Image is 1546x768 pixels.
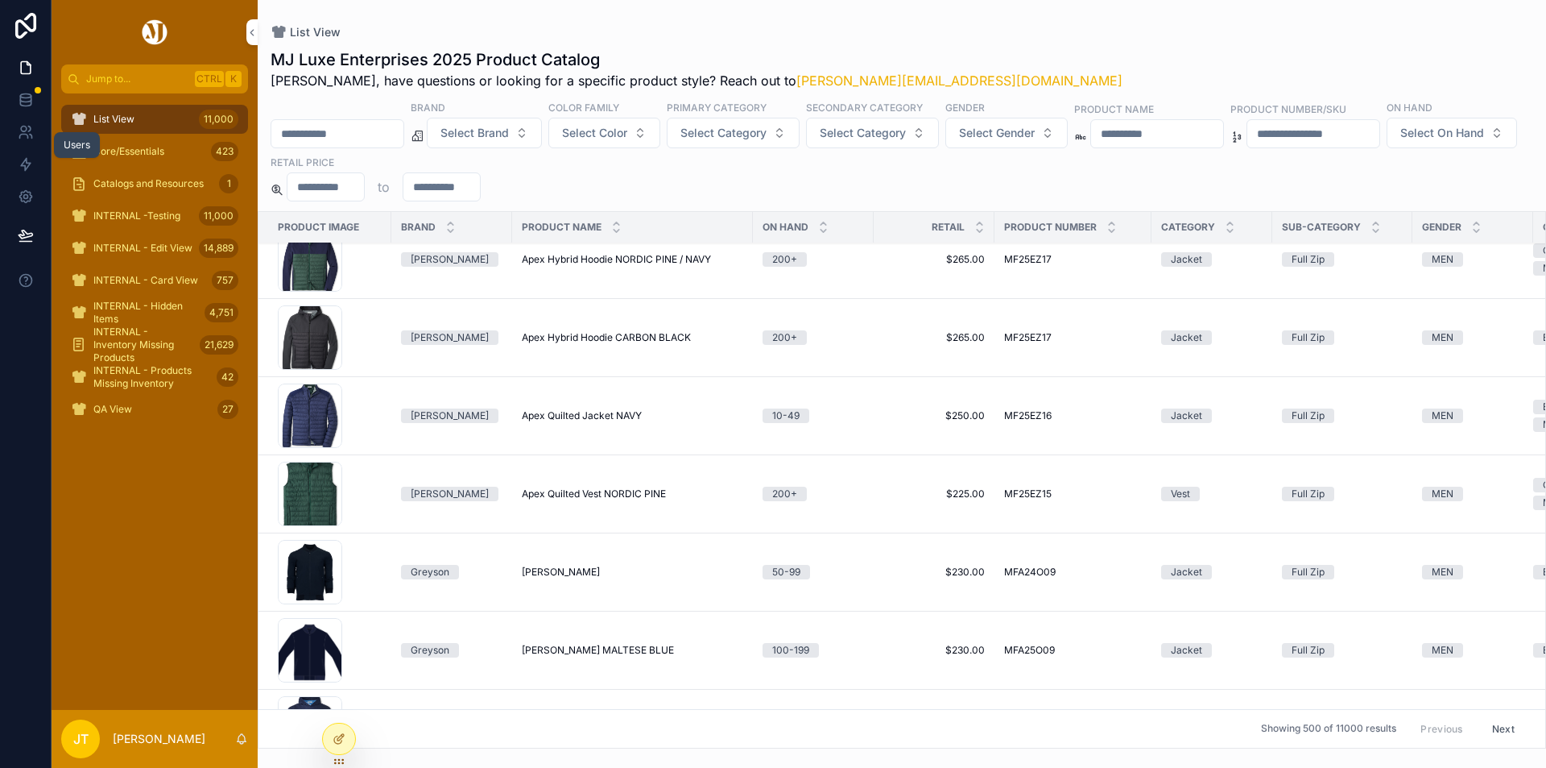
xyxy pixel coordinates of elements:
div: 50-99 [772,565,800,579]
div: Jacket [1171,252,1202,267]
a: Catalogs and Resources1 [61,169,248,198]
label: Color Family [548,100,619,114]
a: MF25EZ15 [1004,488,1142,500]
button: Jump to...CtrlK [61,64,248,93]
a: List View11,000 [61,105,248,134]
span: Category [1161,221,1215,234]
div: Full Zip [1292,643,1325,658]
div: 200+ [772,252,797,267]
a: 200+ [763,330,864,345]
span: MF25EZ17 [1004,253,1052,266]
span: List View [290,24,341,40]
span: On Hand [763,221,808,234]
a: INTERNAL - Edit View14,889 [61,234,248,263]
div: Full Zip [1292,409,1325,423]
a: [PERSON_NAME] MALTESE BLUE [522,644,743,657]
span: Gender [1422,221,1461,234]
span: [PERSON_NAME] MALTESE BLUE [522,644,674,657]
span: Catalogs and Resources [93,177,204,190]
a: [PERSON_NAME] [401,409,502,423]
label: On Hand [1387,100,1432,114]
button: Select Button [548,118,660,148]
span: Sub-Category [1282,221,1361,234]
div: Full Zip [1292,487,1325,501]
div: Full Zip [1292,565,1325,579]
a: MFA25O09 [1004,644,1142,657]
a: 50-99 [763,565,864,579]
span: Apex Quilted Vest NORDIC PINE [522,488,666,500]
a: INTERNAL - Card View757 [61,266,248,295]
a: Full Zip [1282,409,1403,423]
div: Jacket [1171,409,1202,423]
a: $250.00 [883,409,985,422]
div: 4,751 [205,303,238,322]
a: Jacket [1161,643,1263,658]
label: Product Name [1074,102,1154,116]
div: 200+ [772,487,797,501]
span: INTERNAL - Inventory Missing Products [93,326,193,364]
button: Select Button [806,118,939,148]
div: Greyson [411,643,449,658]
div: Full Zip [1292,252,1325,267]
a: 10-49 [763,409,864,423]
span: Product Number [1004,221,1097,234]
span: INTERNAL - Card View [93,274,198,287]
span: QA View [93,403,132,416]
p: to [378,177,390,197]
div: 14,889 [199,239,238,258]
div: MEN [1432,409,1453,423]
span: Apex Hybrid Hoodie CARBON BLACK [522,331,691,344]
span: Select Color [562,125,627,141]
span: List View [93,113,134,126]
a: $230.00 [883,644,985,657]
div: MEN [1432,487,1453,501]
div: MEN [1432,643,1453,658]
div: MEN [1432,330,1453,345]
a: $265.00 [883,253,985,266]
span: Select Gender [959,125,1035,141]
label: Retail Price [271,155,334,169]
a: MFA24O09 [1004,566,1142,579]
h1: MJ Luxe Enterprises 2025 Product Catalog [271,48,1122,71]
span: Brand [401,221,436,234]
div: [PERSON_NAME] [411,487,489,501]
a: List View [271,24,341,40]
a: Full Zip [1282,252,1403,267]
button: Select Button [945,118,1068,148]
span: INTERNAL - Edit View [93,242,192,255]
span: $265.00 [883,331,985,344]
a: Apex Hybrid Hoodie NORDIC PINE / NAVY [522,253,743,266]
a: MF25EZ17 [1004,253,1142,266]
label: Primary Category [667,100,767,114]
a: INTERNAL - Hidden Items4,751 [61,298,248,327]
span: Showing 500 of 11000 results [1261,723,1396,736]
a: Jacket [1161,565,1263,579]
span: Product Name [522,221,601,234]
a: [PERSON_NAME] [401,252,502,267]
a: MF25EZ16 [1004,409,1142,422]
a: Apex Quilted Vest NORDIC PINE [522,488,743,500]
a: QA View27 [61,395,248,424]
a: 200+ [763,487,864,501]
a: Full Zip [1282,487,1403,501]
div: MEN [1432,565,1453,579]
span: [PERSON_NAME], have questions or looking for a specific product style? Reach out to [271,71,1122,90]
span: [PERSON_NAME] [522,566,600,579]
div: 27 [217,400,238,419]
a: INTERNAL -Testing11,000 [61,201,248,230]
div: [PERSON_NAME] [411,252,489,267]
span: $225.00 [883,488,985,500]
span: Apex Quilted Jacket NAVY [522,409,642,422]
span: MFA24O09 [1004,566,1056,579]
a: Vest [1161,487,1263,501]
span: Jump to... [86,73,188,85]
div: 100-199 [772,643,809,658]
label: Secondary Category [806,100,923,114]
div: Vest [1171,487,1190,501]
a: Greyson [401,565,502,579]
a: MEN [1422,487,1523,501]
a: Full Zip [1282,643,1403,658]
div: Users [64,139,90,152]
